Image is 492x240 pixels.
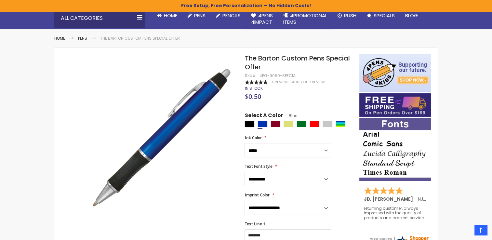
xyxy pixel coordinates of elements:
[359,93,431,117] img: Free shipping on orders over $199
[272,80,288,85] a: 1 Review
[283,113,297,118] span: Blue
[245,73,257,78] strong: SKU
[258,121,267,127] div: Blue
[152,8,182,23] a: Home
[245,135,261,140] span: Ink Color
[283,12,327,25] span: 4PROMOTIONAL ITEMS
[211,8,246,23] a: Pencils
[182,8,211,23] a: Pens
[405,12,418,19] span: Blog
[272,80,273,85] span: 1
[54,35,65,41] a: Home
[245,86,262,91] div: Availability
[245,112,283,121] span: Select A Color
[222,12,241,19] span: Pencils
[297,121,306,127] div: Green
[245,80,267,85] div: 100%
[415,196,472,202] span: - ,
[194,12,206,19] span: Pens
[271,121,280,127] div: Burgundy
[336,121,345,127] div: Assorted
[100,36,180,41] li: The Barton Custom Pens Special Offer
[323,121,332,127] div: Silver
[164,12,177,19] span: Home
[359,54,431,92] img: 4pens 4 kids
[364,206,427,220] div: returning customer, always impressed with the quality of products and excelent service, will retu...
[246,8,278,30] a: 4Pens4impact
[251,12,273,25] span: 4Pens 4impact
[245,221,265,227] span: Text Line 1
[278,8,332,30] a: 4PROMOTIONALITEMS
[474,225,487,235] a: Top
[359,118,431,181] img: font-personalization-examples
[364,196,415,202] span: JB, [PERSON_NAME]
[245,92,261,101] span: $0.50
[418,196,426,202] span: NJ
[344,12,356,19] span: Rush
[87,63,236,212] img: barton_side_blue_2_1.jpg
[400,8,423,23] a: Blog
[310,121,319,127] div: Red
[245,164,272,169] span: Text Font Style
[274,80,287,85] span: Review
[284,121,293,127] div: Gold
[245,121,254,127] div: Black
[374,12,395,19] span: Specials
[332,8,362,23] a: Rush
[245,86,262,91] span: In stock
[245,54,350,72] span: The Barton Custom Pens Special Offer
[78,35,87,41] a: Pens
[362,8,400,23] a: Specials
[54,8,145,28] div: All Categories
[259,73,297,78] div: 4PG-9050-SPECIAL
[245,192,269,198] span: Imprint Color
[292,80,325,85] a: Add Your Review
